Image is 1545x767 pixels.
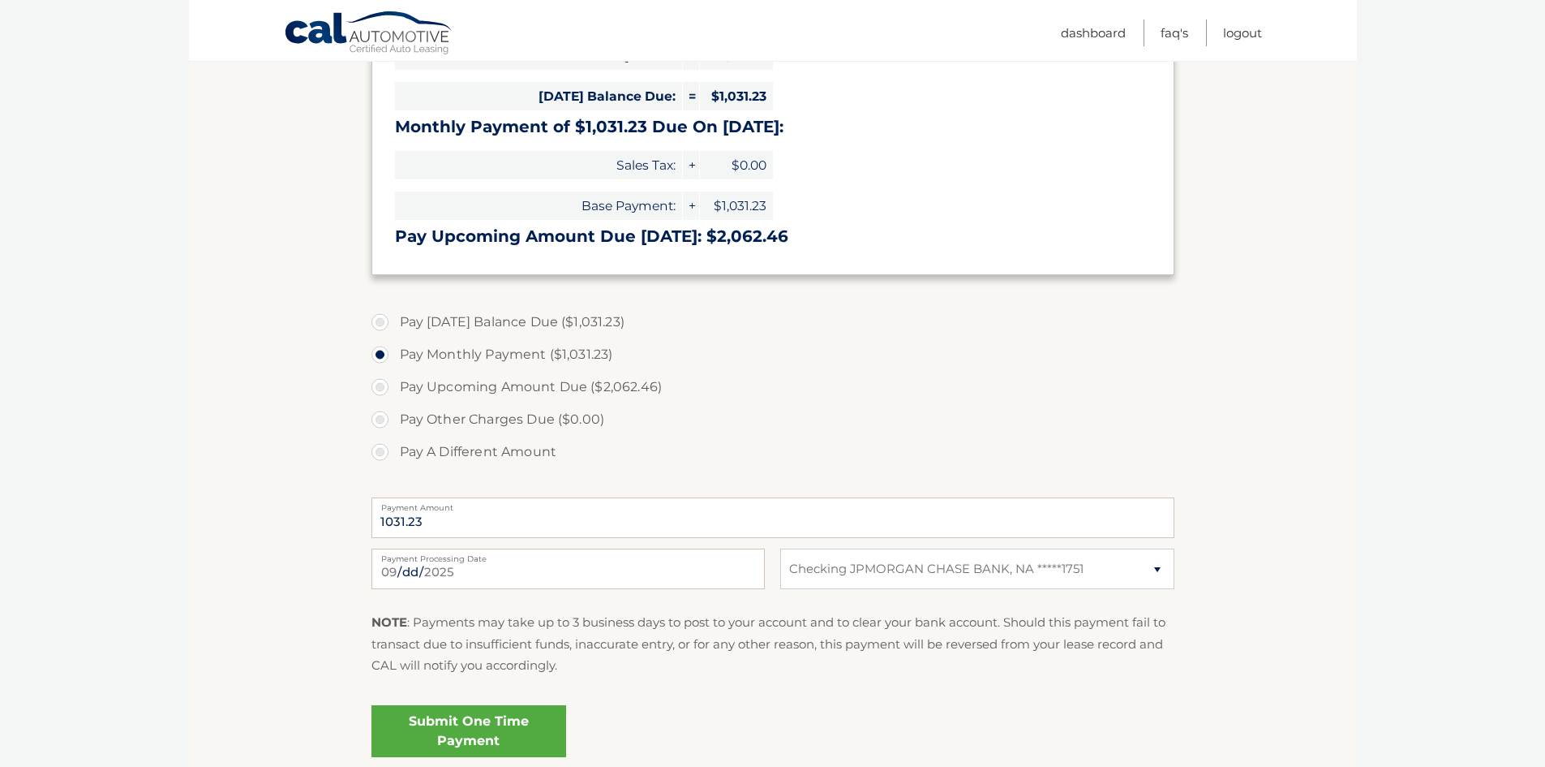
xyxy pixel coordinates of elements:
label: Payment Processing Date [371,549,765,562]
label: Pay Monthly Payment ($1,031.23) [371,338,1174,371]
input: Payment Amount [371,498,1174,538]
span: + [683,192,699,220]
a: Logout [1223,19,1262,46]
h3: Pay Upcoming Amount Due [DATE]: $2,062.46 [395,226,1151,247]
a: Dashboard [1061,19,1126,46]
label: Pay [DATE] Balance Due ($1,031.23) [371,306,1174,338]
span: $1,031.23 [700,192,773,220]
label: Pay Upcoming Amount Due ($2,062.46) [371,371,1174,403]
span: $0.00 [700,151,773,179]
span: Base Payment: [395,192,682,220]
span: [DATE] Balance Due: [395,82,682,110]
p: : Payments may take up to 3 business days to post to your account and to clear your bank account.... [371,612,1174,676]
h3: Monthly Payment of $1,031.23 Due On [DATE]: [395,117,1151,137]
a: FAQ's [1161,19,1188,46]
span: = [683,82,699,110]
span: $1,031.23 [700,82,773,110]
label: Payment Amount [371,498,1174,511]
label: Pay Other Charges Due ($0.00) [371,403,1174,436]
a: Cal Automotive [284,11,454,58]
strong: NOTE [371,614,407,630]
span: Sales Tax: [395,151,682,179]
a: Submit One Time Payment [371,705,566,757]
input: Payment Date [371,549,765,589]
span: + [683,151,699,179]
label: Pay A Different Amount [371,436,1174,468]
